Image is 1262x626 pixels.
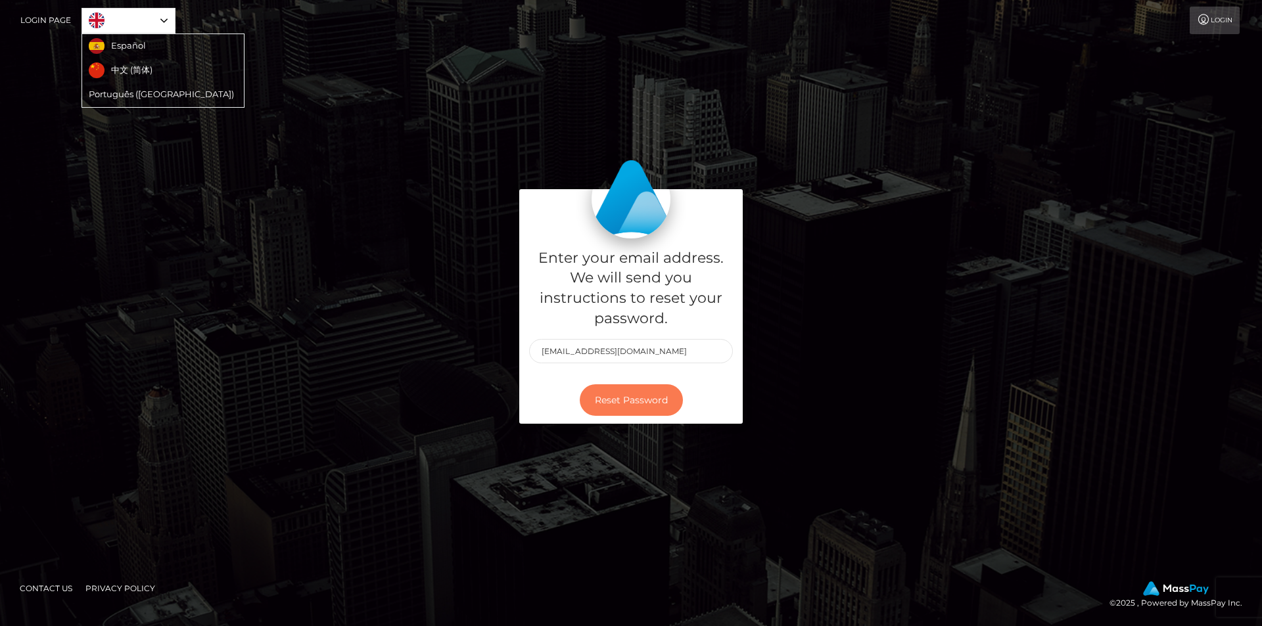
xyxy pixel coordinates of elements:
a: Login [1190,7,1240,34]
input: E-mail... [529,339,733,363]
div: © 2025 , Powered by MassPay Inc. [1110,581,1252,610]
img: MassPay Login [592,160,670,238]
a: English [82,9,175,33]
ul: Language list [82,34,245,108]
h5: Enter your email address. We will send you instructions to reset your password. [529,248,733,329]
a: Português ([GEOGRAPHIC_DATA]) [82,83,244,107]
div: Language [82,8,175,34]
a: Contact Us [14,578,78,598]
a: Privacy Policy [80,578,160,598]
img: MassPay [1143,581,1209,596]
a: Español [82,34,156,58]
aside: Language selected: English [82,8,175,34]
a: Login Page [20,7,71,34]
a: 中文 (简体) [82,58,162,83]
button: Reset Password [580,384,683,416]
